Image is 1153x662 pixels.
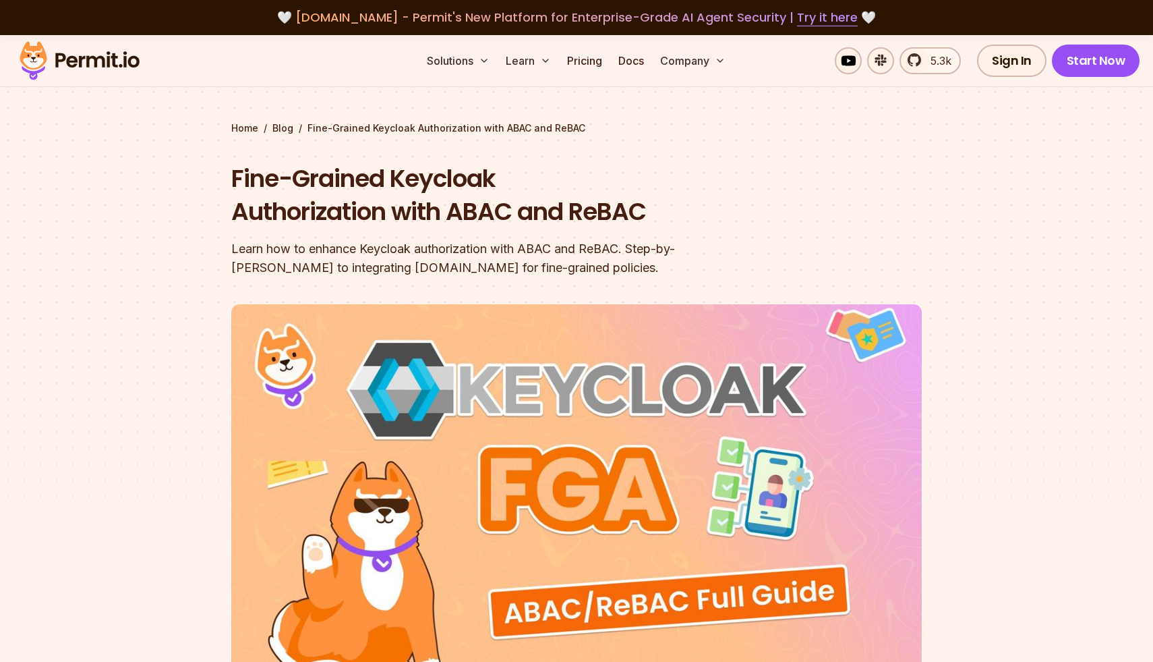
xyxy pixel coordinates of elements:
[899,47,961,74] a: 5.3k
[421,47,495,74] button: Solutions
[922,53,951,69] span: 5.3k
[272,121,293,135] a: Blog
[797,9,858,26] a: Try it here
[32,8,1121,27] div: 🤍 🤍
[655,47,731,74] button: Company
[977,45,1046,77] a: Sign In
[231,240,749,277] div: Learn how to enhance Keycloak authorization with ABAC and ReBAC. Step-by-[PERSON_NAME] to integra...
[13,38,146,84] img: Permit logo
[613,47,649,74] a: Docs
[231,162,749,229] h1: Fine-Grained Keycloak Authorization with ABAC and ReBAC
[1052,45,1140,77] a: Start Now
[500,47,556,74] button: Learn
[231,121,922,135] div: / /
[295,9,858,26] span: [DOMAIN_NAME] - Permit's New Platform for Enterprise-Grade AI Agent Security |
[562,47,608,74] a: Pricing
[231,121,258,135] a: Home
